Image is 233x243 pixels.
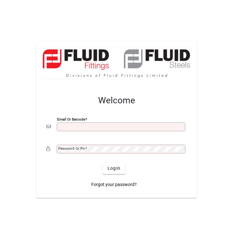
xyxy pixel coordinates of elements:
mat-label: Password or Pin [58,146,85,151]
mat-label: Email or Barcode [57,117,85,121]
h2: Welcome [46,95,187,106]
button: Login [103,163,125,174]
span: Forgot your password? [91,181,137,188]
span: Login [108,165,120,172]
a: Forgot your password? [89,179,139,190]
